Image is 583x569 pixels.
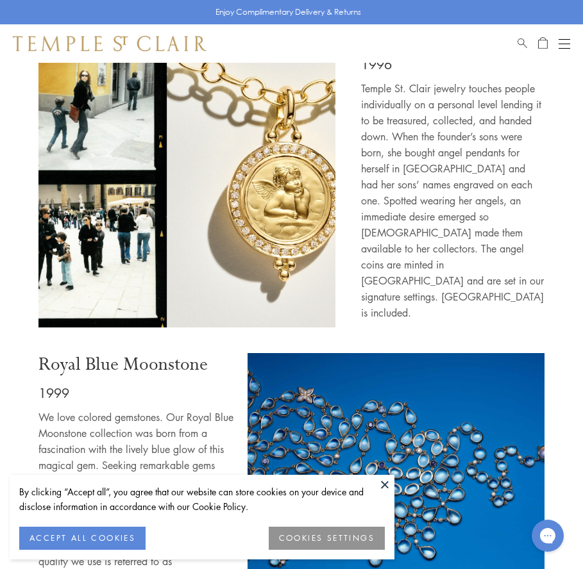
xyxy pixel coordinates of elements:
iframe: Gorgias live chat messenger [525,515,570,556]
p: 1999 [38,383,235,403]
button: ACCEPT ALL COOKIES [19,527,146,550]
p: Enjoy Complimentary Delivery & Returns [215,6,361,19]
p: 1996 [361,54,545,74]
button: COOKIES SETTINGS [269,527,385,550]
p: Royal Blue Moonstone [38,353,235,376]
div: By clicking “Accept all”, you agree that our website can store cookies on your device and disclos... [19,484,385,514]
img: Temple St. Clair [13,36,207,51]
p: Temple St. Clair jewelry touches people individually on a personal level lending it to be treasur... [361,81,545,321]
a: Open Shopping Bag [538,36,548,51]
button: Open navigation [559,36,570,51]
a: Search [518,36,527,51]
